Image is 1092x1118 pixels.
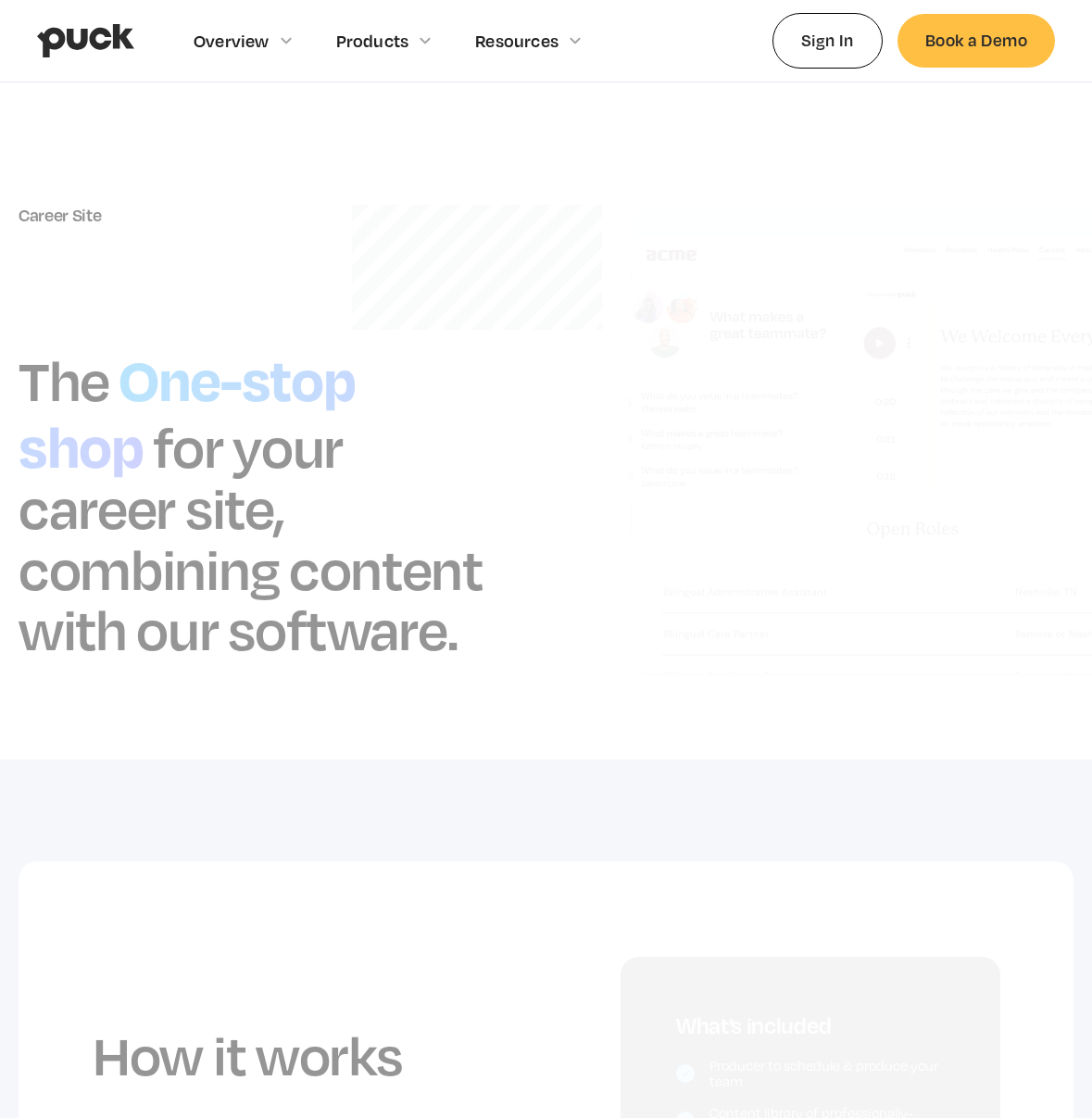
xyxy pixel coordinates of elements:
[336,31,409,51] div: Products
[19,411,483,663] h1: for your career site, combining content with our software.
[475,31,559,51] div: Resources
[682,1070,689,1077] img: Checkmark icon
[93,1022,472,1087] h2: How it works
[19,337,355,484] h1: One-stop shop
[772,13,883,68] a: Sign In
[676,1012,945,1039] div: What’s included
[194,31,270,51] div: Overview
[19,205,509,225] div: Career Site
[897,14,1055,67] a: Book a Demo
[709,1057,945,1089] div: Producer to schedule & produce your team
[19,345,109,414] h1: The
